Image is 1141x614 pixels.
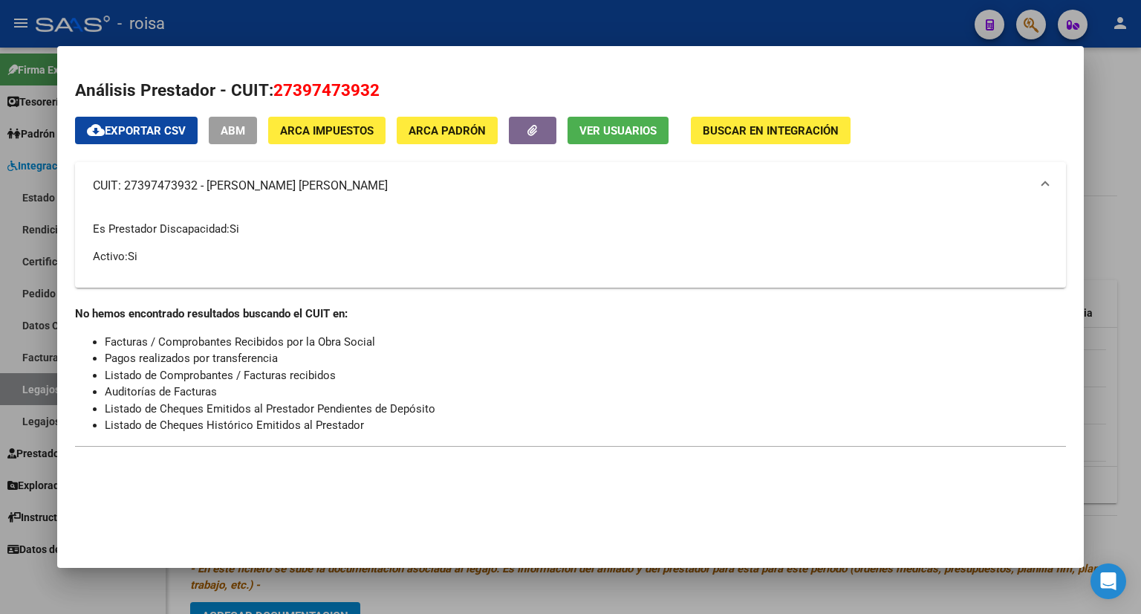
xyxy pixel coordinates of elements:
[87,124,186,138] span: Exportar CSV
[105,401,1066,418] li: Listado de Cheques Emitidos al Prestador Pendientes de Depósito
[409,124,486,138] span: ARCA Padrón
[93,221,1048,237] p: Es Prestador Discapacidad:
[105,417,1066,434] li: Listado de Cheques Histórico Emitidos al Prestador
[221,124,245,138] span: ABM
[75,210,1066,288] div: CUIT: 27397473932 - [PERSON_NAME] [PERSON_NAME]
[105,384,1066,401] li: Auditorías de Facturas
[703,124,839,138] span: Buscar en Integración
[93,248,1048,265] p: Activo:
[280,124,374,138] span: ARCA Impuestos
[75,307,348,320] strong: No hemos encontrado resultados buscando el CUIT en:
[691,117,851,144] button: Buscar en Integración
[209,117,257,144] button: ABM
[230,222,239,236] span: Si
[105,334,1066,351] li: Facturas / Comprobantes Recibidos por la Obra Social
[128,250,137,263] span: Si
[268,117,386,144] button: ARCA Impuestos
[87,121,105,139] mat-icon: cloud_download
[105,350,1066,367] li: Pagos realizados por transferencia
[75,78,1066,103] h2: Análisis Prestador - CUIT:
[568,117,669,144] button: Ver Usuarios
[579,124,657,138] span: Ver Usuarios
[93,177,1030,195] mat-panel-title: CUIT: 27397473932 - [PERSON_NAME] [PERSON_NAME]
[75,162,1066,210] mat-expansion-panel-header: CUIT: 27397473932 - [PERSON_NAME] [PERSON_NAME]
[273,80,380,100] span: 27397473932
[75,117,198,144] button: Exportar CSV
[1090,563,1126,599] div: Open Intercom Messenger
[397,117,498,144] button: ARCA Padrón
[105,367,1066,384] li: Listado de Comprobantes / Facturas recibidos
